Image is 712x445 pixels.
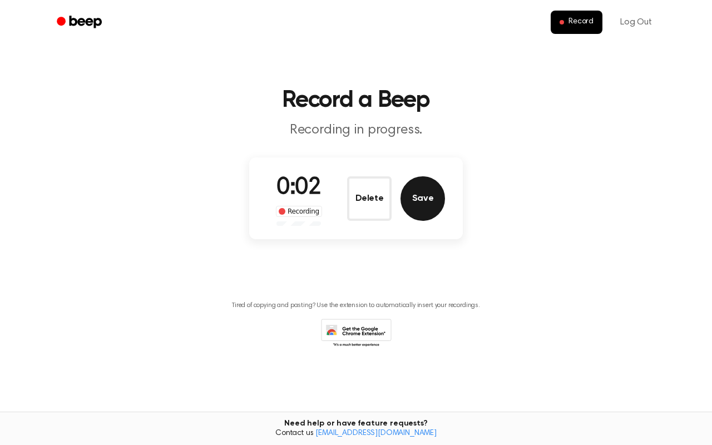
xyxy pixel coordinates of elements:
[276,176,321,200] span: 0:02
[142,121,570,140] p: Recording in progress.
[347,176,392,221] button: Delete Audio Record
[609,9,663,36] a: Log Out
[71,89,641,112] h1: Record a Beep
[568,17,594,27] span: Record
[315,429,437,437] a: [EMAIL_ADDRESS][DOMAIN_NAME]
[551,11,602,34] button: Record
[49,12,112,33] a: Beep
[276,206,322,217] div: Recording
[400,176,445,221] button: Save Audio Record
[7,429,705,439] span: Contact us
[232,301,480,310] p: Tired of copying and pasting? Use the extension to automatically insert your recordings.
